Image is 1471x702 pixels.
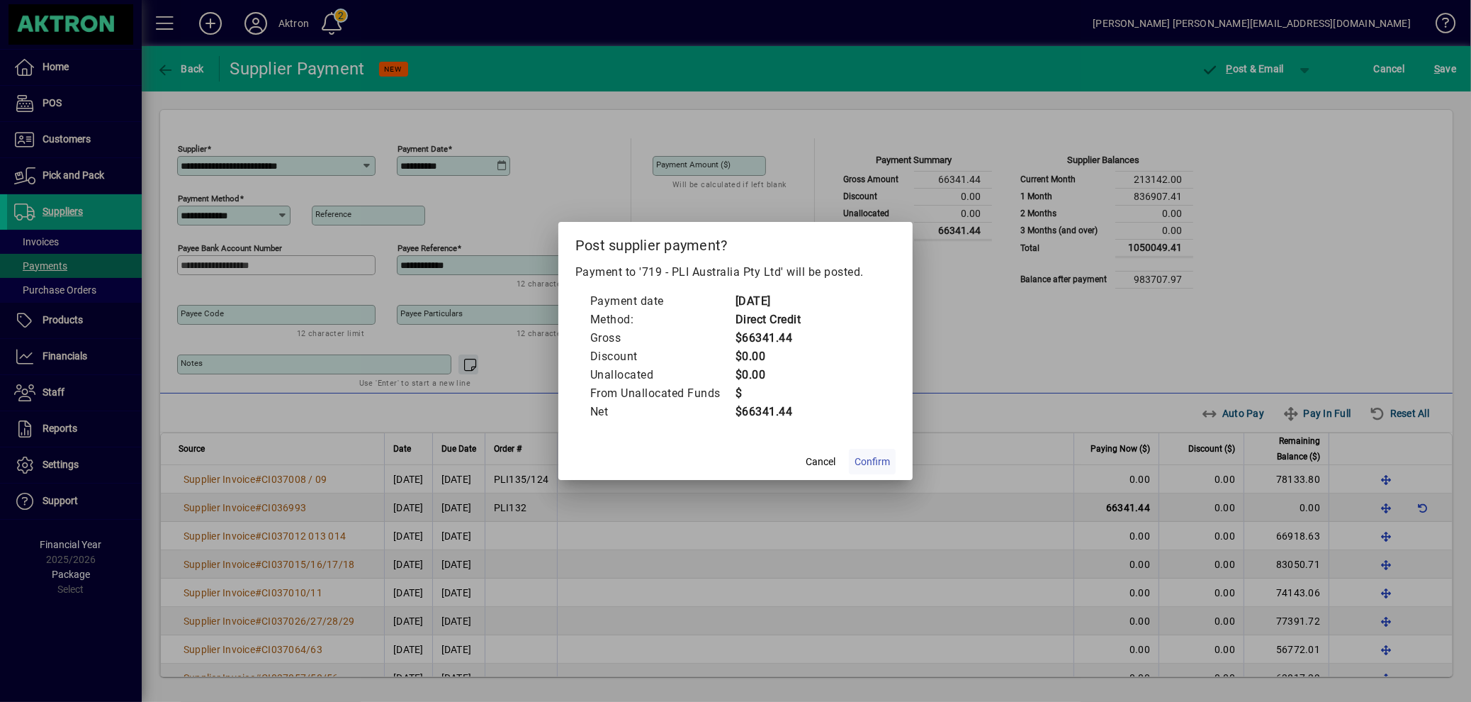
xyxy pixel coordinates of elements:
td: $ [735,384,801,403]
td: Direct Credit [735,311,801,329]
p: Payment to '719 - PLI Australia Pty Ltd' will be posted. [575,264,896,281]
td: Gross [590,329,735,347]
button: Cancel [798,449,843,474]
td: Method: [590,311,735,329]
button: Confirm [849,449,896,474]
h2: Post supplier payment? [558,222,913,263]
span: Confirm [855,455,890,469]
td: $0.00 [735,366,801,384]
td: Discount [590,347,735,366]
td: $0.00 [735,347,801,366]
td: Net [590,403,735,421]
td: From Unallocated Funds [590,384,735,403]
td: Unallocated [590,366,735,384]
td: $66341.44 [735,329,801,347]
td: [DATE] [735,292,801,311]
td: Payment date [590,292,735,311]
span: Cancel [806,455,835,469]
td: $66341.44 [735,403,801,421]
